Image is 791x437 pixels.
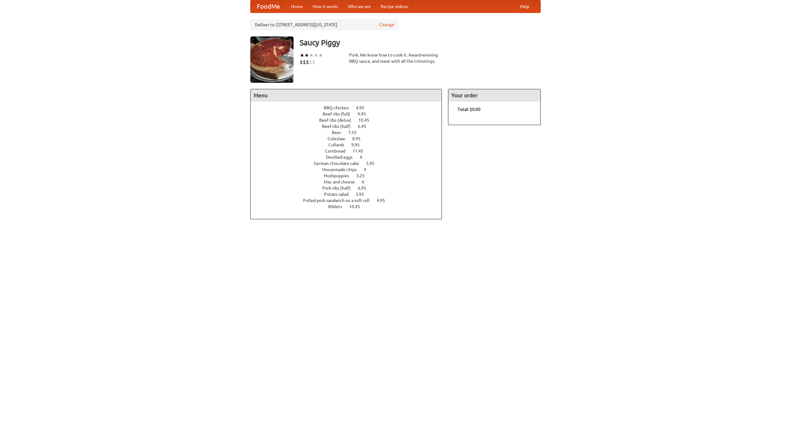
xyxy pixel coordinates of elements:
span: 7.55 [348,130,363,135]
span: Cornbread [325,149,352,153]
span: Hushpuppies [324,173,355,178]
li: ★ [318,52,323,59]
span: 4.95 [356,105,370,110]
a: FoodMe [251,0,286,13]
a: How it works [308,0,343,13]
h4: Your order [448,89,540,102]
span: 10.45 [349,204,366,209]
span: 11.45 [353,149,370,153]
a: Coleslaw 8.95 [328,136,372,141]
a: Housemade chips 4 [322,167,378,172]
span: Housemade chips [322,167,363,172]
span: Pulled pork sandwich on a soft roll [303,198,376,203]
span: Coleslaw [328,136,351,141]
li: $ [312,59,315,65]
span: Mac and cheese [324,179,361,184]
a: Cornbread 11.45 [325,149,375,153]
a: German chocolate cake 5.95 [314,161,386,166]
a: Who we are [343,0,376,13]
li: $ [306,59,309,65]
span: 9.95 [351,142,366,147]
div: Pork. We know how to cook it. Award-winning BBQ sauce, and meat with all the trimmings. [349,52,442,64]
span: 9.95 [357,111,372,116]
a: Recipe videos [376,0,413,13]
span: Beer [332,130,347,135]
li: ★ [314,52,318,59]
a: Home [286,0,308,13]
span: 6 [362,179,370,184]
span: BBQ chicken [324,105,355,110]
a: Beer 7.55 [332,130,368,135]
a: Pork ribs (half) 6.95 [322,186,378,191]
a: Mac and cheese 6 [324,179,376,184]
span: Riblets [328,204,348,209]
span: 6.45 [358,124,372,129]
span: Beef ribs (half) [322,124,357,129]
a: Beef ribs (delux) 10.45 [319,118,381,123]
li: ★ [304,52,309,59]
a: Change [379,22,394,28]
span: Potato salad [324,192,355,197]
a: Potato salad 3.95 [324,192,375,197]
a: Beef ribs (full) 9.95 [323,111,377,116]
li: $ [300,59,303,65]
span: Beef ribs (delux) [319,118,357,123]
a: Collards 9.95 [328,142,371,147]
img: angular.jpg [250,36,294,83]
span: 6.95 [358,186,372,191]
a: Help [515,0,534,13]
span: German chocolate cake [314,161,365,166]
h3: Saucy Piggy [300,36,541,49]
a: Hushpuppies 3.25 [324,173,376,178]
li: $ [309,59,312,65]
a: Beef ribs (half) 6.45 [322,124,378,129]
span: Pork ribs (half) [322,186,357,191]
h4: Menu [251,89,442,102]
span: Collards [328,142,350,147]
span: 3.95 [356,192,370,197]
span: 4 [360,155,368,160]
div: Deliver to: [STREET_ADDRESS][US_STATE] [250,19,399,30]
a: Riblets 10.45 [328,204,371,209]
b: Total: $0.00 [458,107,480,112]
li: ★ [309,52,314,59]
span: 4.95 [377,198,391,203]
a: BBQ chicken 4.95 [324,105,376,110]
span: 8.95 [352,136,367,141]
span: 3.25 [356,173,371,178]
span: 5.95 [366,161,381,166]
a: Devilled eggs 4 [326,155,374,160]
span: Devilled eggs [326,155,359,160]
span: 4 [364,167,372,172]
span: Beef ribs (full) [323,111,357,116]
a: Pulled pork sandwich on a soft roll 4.95 [303,198,396,203]
li: ★ [300,52,304,59]
li: $ [303,59,306,65]
span: 10.45 [358,118,375,123]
